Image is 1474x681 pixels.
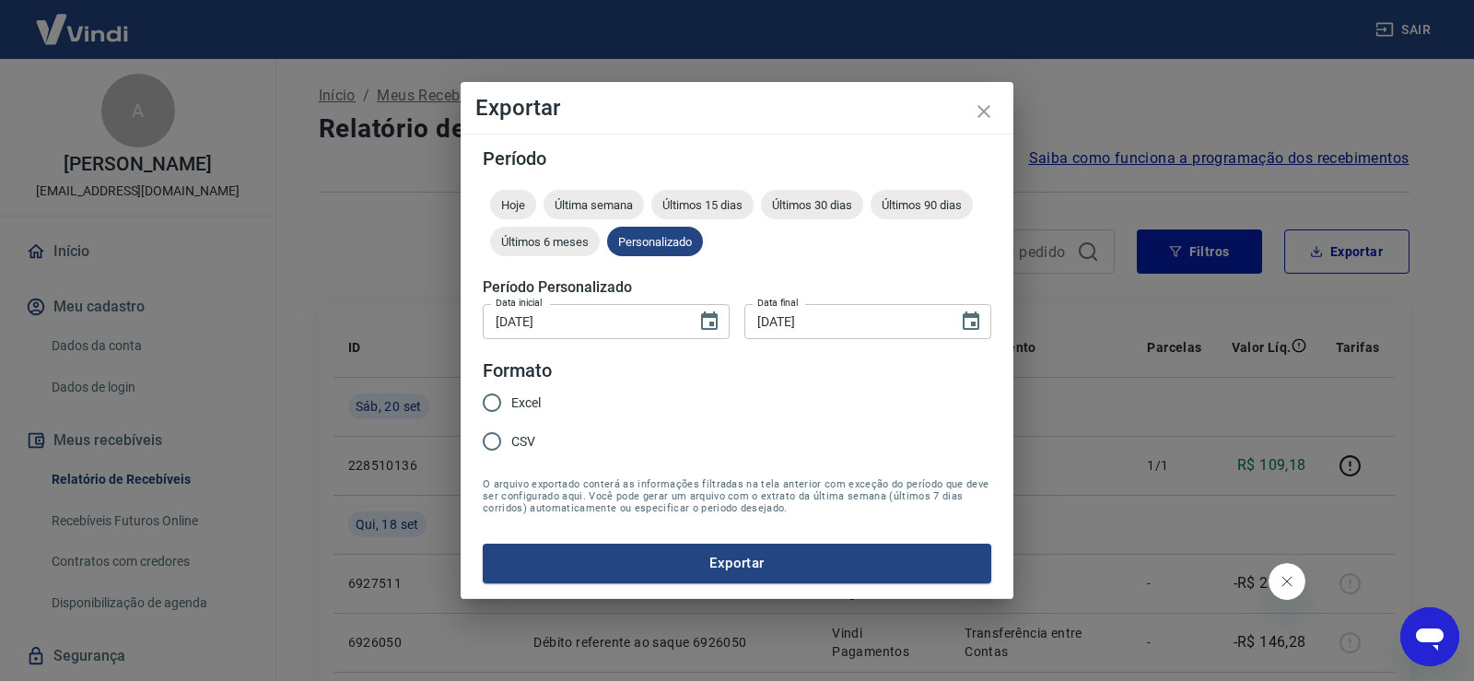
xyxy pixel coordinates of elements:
[607,227,703,256] div: Personalizado
[757,296,799,310] label: Data final
[761,198,863,212] span: Últimos 30 dias
[475,97,999,119] h4: Exportar
[490,235,600,249] span: Últimos 6 meses
[651,190,754,219] div: Últimos 15 dias
[511,393,541,413] span: Excel
[953,303,989,340] button: Choose date, selected date is 20 de set de 2025
[490,227,600,256] div: Últimos 6 meses
[511,432,535,452] span: CSV
[691,303,728,340] button: Choose date, selected date is 17 de set de 2025
[544,190,644,219] div: Última semana
[496,296,543,310] label: Data inicial
[483,149,991,168] h5: Período
[483,478,991,514] span: O arquivo exportado conterá as informações filtradas na tela anterior com exceção do período que ...
[483,278,991,297] h5: Período Personalizado
[490,190,536,219] div: Hoje
[1400,607,1459,666] iframe: Botão para abrir a janela de mensagens
[761,190,863,219] div: Últimos 30 dias
[744,304,945,338] input: DD/MM/YYYY
[11,13,155,28] span: Olá! Precisa de ajuda?
[607,235,703,249] span: Personalizado
[483,544,991,582] button: Exportar
[490,198,536,212] span: Hoje
[962,89,1006,134] button: close
[544,198,644,212] span: Última semana
[483,358,552,384] legend: Formato
[1269,563,1305,600] iframe: Fechar mensagem
[651,198,754,212] span: Últimos 15 dias
[871,190,973,219] div: Últimos 90 dias
[483,304,684,338] input: DD/MM/YYYY
[871,198,973,212] span: Últimos 90 dias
